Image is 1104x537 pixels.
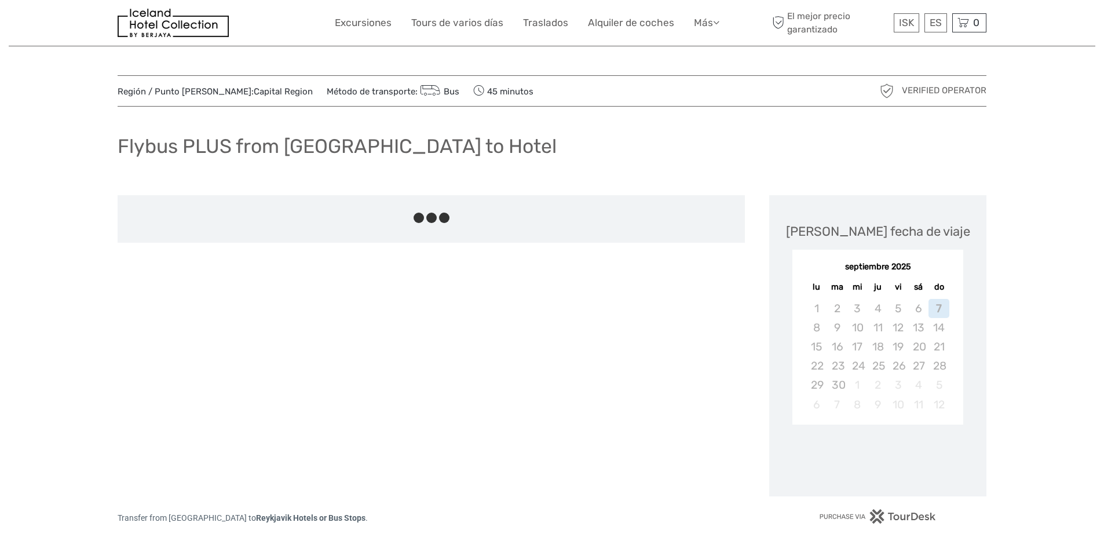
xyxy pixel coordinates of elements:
[792,261,963,273] div: septiembre 2025
[827,375,847,394] div: Not available martes, 30 de septiembre de 2025
[847,356,868,375] div: Not available miércoles, 24 de septiembre de 2025
[847,318,868,337] div: Not available miércoles, 10 de septiembre de 2025
[888,299,908,318] div: Not available viernes, 5 de septiembre de 2025
[868,375,888,394] div: Not available jueves, 2 de octubre de 2025
[806,279,827,295] div: lu
[888,279,908,295] div: vi
[888,356,908,375] div: Not available viernes, 26 de septiembre de 2025
[971,17,981,28] span: 0
[786,222,970,240] div: [PERSON_NAME] fecha de viaje
[411,14,503,31] a: Tours de varios días
[806,318,827,337] div: Not available lunes, 8 de septiembre de 2025
[868,299,888,318] div: Not available jueves, 4 de septiembre de 2025
[118,86,313,98] span: Región / Punto [PERSON_NAME]:
[928,356,949,375] div: Not available domingo, 28 de septiembre de 2025
[928,375,949,394] div: Not available domingo, 5 de octubre de 2025
[847,299,868,318] div: Not available miércoles, 3 de septiembre de 2025
[118,134,557,158] h1: Flybus PLUS from [GEOGRAPHIC_DATA] to Hotel
[928,395,949,414] div: Not available domingo, 12 de octubre de 2025
[924,13,947,32] div: ES
[827,318,847,337] div: Not available martes, 9 de septiembre de 2025
[365,513,368,523] span: .
[908,337,928,356] div: Not available sábado, 20 de septiembre de 2025
[868,395,888,414] div: Not available jueves, 9 de octubre de 2025
[908,395,928,414] div: Not available sábado, 11 de octubre de 2025
[888,337,908,356] div: Not available viernes, 19 de septiembre de 2025
[908,356,928,375] div: Not available sábado, 27 de septiembre de 2025
[908,299,928,318] div: Not available sábado, 6 de septiembre de 2025
[902,85,986,97] span: Verified Operator
[796,299,959,414] div: month 2025-09
[327,83,459,99] span: Método de transporte:
[899,17,914,28] span: ISK
[806,356,827,375] div: Not available lunes, 22 de septiembre de 2025
[256,513,365,523] strong: Reykjavik Hotels or Bus Stops
[254,86,313,97] a: Capital Region
[888,395,908,414] div: Not available viernes, 10 de octubre de 2025
[868,279,888,295] div: ju
[806,395,827,414] div: Not available lunes, 6 de octubre de 2025
[769,10,891,35] span: El mejor precio garantizado
[694,14,719,31] a: Más
[908,318,928,337] div: Not available sábado, 13 de septiembre de 2025
[878,82,896,100] img: verified_operator_grey_128.png
[928,279,949,295] div: do
[335,14,392,31] a: Excursiones
[888,318,908,337] div: Not available viernes, 12 de septiembre de 2025
[118,9,229,37] img: 1844-aee08c21-73b1-41f0-80d1-75466d7068a3_logo_small.jpg
[908,279,928,295] div: sá
[827,395,847,414] div: Not available martes, 7 de octubre de 2025
[827,337,847,356] div: Not available martes, 16 de septiembre de 2025
[868,337,888,356] div: Not available jueves, 18 de septiembre de 2025
[874,455,882,462] div: Loading...
[928,337,949,356] div: Not available domingo, 21 de septiembre de 2025
[868,318,888,337] div: Not available jueves, 11 de septiembre de 2025
[847,337,868,356] div: Not available miércoles, 17 de septiembre de 2025
[827,279,847,295] div: ma
[806,337,827,356] div: Not available lunes, 15 de septiembre de 2025
[827,299,847,318] div: Not available martes, 2 de septiembre de 2025
[847,395,868,414] div: Not available miércoles, 8 de octubre de 2025
[928,299,949,318] div: Not available domingo, 7 de septiembre de 2025
[418,86,459,97] a: Bus
[523,14,568,31] a: Traslados
[588,14,674,31] a: Alquiler de coches
[118,513,365,523] span: Transfer from [GEOGRAPHIC_DATA] to
[473,83,533,99] span: 45 minutos
[806,299,827,318] div: Not available lunes, 1 de septiembre de 2025
[868,356,888,375] div: Not available jueves, 25 de septiembre de 2025
[806,375,827,394] div: Not available lunes, 29 de septiembre de 2025
[847,279,868,295] div: mi
[928,318,949,337] div: Not available domingo, 14 de septiembre de 2025
[888,375,908,394] div: Not available viernes, 3 de octubre de 2025
[908,375,928,394] div: Not available sábado, 4 de octubre de 2025
[847,375,868,394] div: Not available miércoles, 1 de octubre de 2025
[819,509,937,524] img: PurchaseViaTourDesk.png
[827,356,847,375] div: Not available martes, 23 de septiembre de 2025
